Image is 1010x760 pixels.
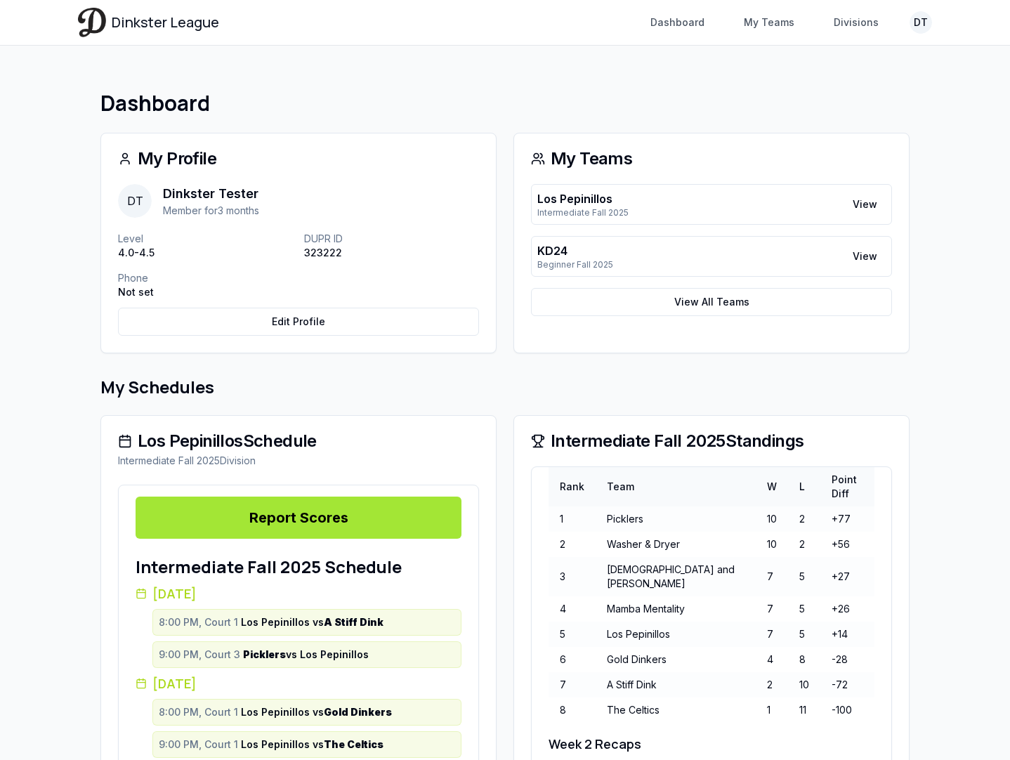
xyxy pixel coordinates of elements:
[756,672,788,697] td: 2
[596,557,756,596] td: [DEMOGRAPHIC_DATA] and [PERSON_NAME]
[163,184,259,204] p: Dinkster Tester
[241,705,392,719] span: Los Pepinillos vs
[596,622,756,647] td: Los Pepinillos
[820,697,874,723] td: -100
[596,506,756,532] td: Picklers
[844,244,886,269] a: View
[788,622,820,647] td: 5
[549,697,596,723] td: 8
[136,674,461,693] h3: [DATE]
[756,697,788,723] td: 1
[324,738,383,750] strong: The Celtics
[304,246,479,260] p: 323222
[788,647,820,672] td: 8
[756,557,788,596] td: 7
[136,556,461,578] h1: Intermediate Fall 2025 Schedule
[820,557,874,596] td: +27
[549,622,596,647] td: 5
[537,207,629,218] p: Intermediate Fall 2025
[596,697,756,723] td: The Celtics
[788,697,820,723] td: 11
[100,376,910,398] h2: My Schedules
[118,454,479,468] div: Intermediate Fall 2025 Division
[118,232,293,246] p: Level
[531,433,892,450] div: Intermediate Fall 2025 Standings
[136,584,461,603] h3: [DATE]
[549,532,596,557] td: 2
[820,506,874,532] td: +77
[118,184,152,218] span: DT
[531,150,892,167] div: My Teams
[788,557,820,596] td: 5
[159,648,240,662] span: 9:00 PM, Court 3
[756,467,788,506] th: W
[549,647,596,672] td: 6
[820,672,874,697] td: -72
[118,285,293,299] p: Not set
[159,615,238,629] span: 8:00 PM, Court 1
[118,271,293,285] p: Phone
[549,734,874,754] h2: Week 2 Recaps
[756,532,788,557] td: 10
[788,532,820,557] td: 2
[243,648,369,662] span: vs Los Pepinillos
[910,11,932,34] button: DT
[756,596,788,622] td: 7
[241,738,383,752] span: Los Pepinillos vs
[159,738,238,752] span: 9:00 PM, Court 1
[78,8,106,37] img: Dinkster
[324,706,392,718] strong: Gold Dinkers
[549,557,596,596] td: 3
[788,672,820,697] td: 10
[118,308,479,336] a: Edit Profile
[549,672,596,697] td: 7
[756,647,788,672] td: 4
[596,672,756,697] td: A Stiff Dink
[596,596,756,622] td: Mamba Mentality
[163,204,259,218] p: Member for 3 months
[756,506,788,532] td: 10
[537,242,613,259] p: KD24
[642,10,713,35] a: Dashboard
[531,288,892,316] a: View All Teams
[118,246,293,260] p: 4.0-4.5
[324,616,383,628] strong: A Stiff Dink
[100,91,910,116] h1: Dashboard
[820,596,874,622] td: +26
[304,232,479,246] p: DUPR ID
[596,647,756,672] td: Gold Dinkers
[118,433,479,450] div: Los Pepinillos Schedule
[756,622,788,647] td: 7
[136,497,461,539] a: Report Scores
[820,532,874,557] td: +56
[549,467,596,506] th: Rank
[118,150,479,167] div: My Profile
[549,596,596,622] td: 4
[596,532,756,557] td: Washer & Dryer
[820,647,874,672] td: -28
[820,467,874,506] th: Point Diff
[788,467,820,506] th: L
[537,259,613,270] p: Beginner Fall 2025
[549,506,596,532] td: 1
[78,8,219,37] a: Dinkster League
[788,596,820,622] td: 5
[243,648,286,660] strong: Picklers
[241,615,383,629] span: Los Pepinillos vs
[735,10,803,35] a: My Teams
[825,10,887,35] a: Divisions
[159,705,238,719] span: 8:00 PM, Court 1
[820,622,874,647] td: +14
[112,13,219,32] span: Dinkster League
[844,192,886,217] a: View
[788,506,820,532] td: 2
[596,467,756,506] th: Team
[537,190,629,207] p: Los Pepinillos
